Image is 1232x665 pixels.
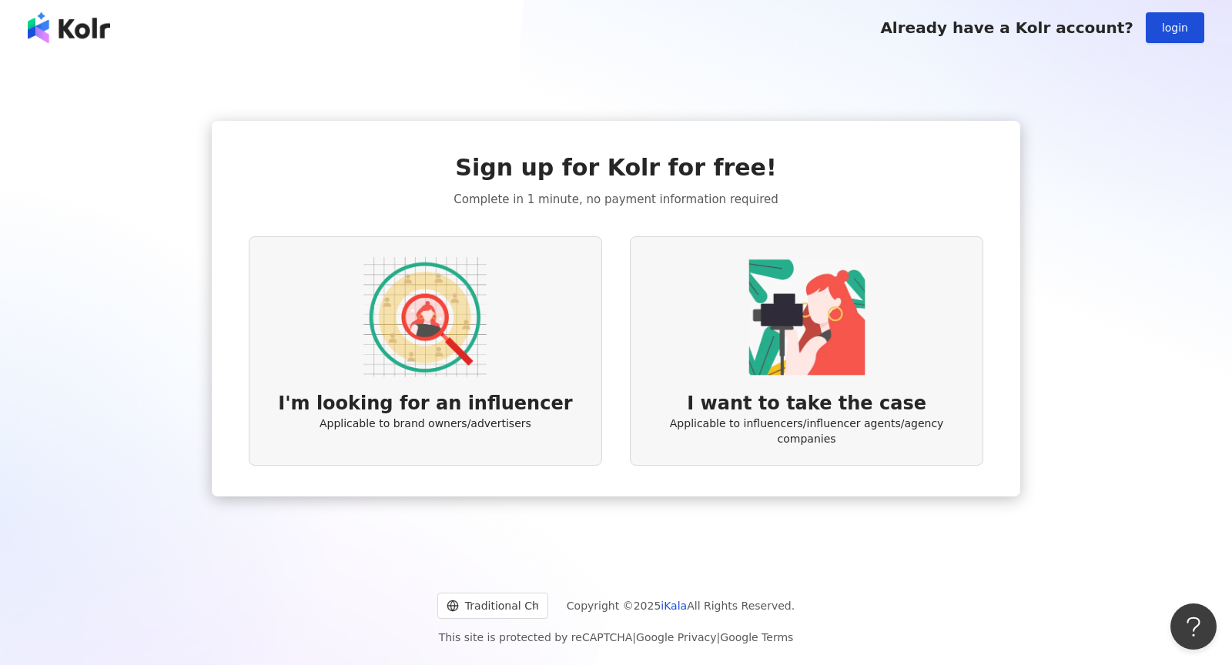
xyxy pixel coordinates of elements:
[670,417,944,445] font: Applicable to influencers/influencer agents/agency companies
[567,600,634,612] font: Copyright ©
[320,417,531,429] font: Applicable to brand owners/advertisers
[634,600,661,612] font: 2025
[455,154,776,181] font: Sign up for Kolr for free!
[454,192,778,206] font: Complete in 1 minute, no payment information required
[745,256,869,379] img: KOL identity option
[363,256,487,379] img: AD identity option
[687,600,795,612] font: All Rights Reserved.
[880,18,1133,37] font: Already have a Kolr account?
[1162,22,1188,34] font: login
[661,600,687,612] a: iKala
[717,631,721,643] font: |
[28,12,110,43] img: logo
[1170,603,1217,650] iframe: Help Scout Beacon - Open
[465,600,567,612] font: Traditional Chinese
[1146,12,1204,43] button: login
[636,631,717,643] a: Google Privacy
[687,393,926,414] font: I want to take the case
[278,393,572,414] font: I'm looking for an influencer
[632,631,636,643] font: |
[720,631,793,643] a: Google Terms
[439,631,633,643] font: This site is protected by reCAPTCHA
